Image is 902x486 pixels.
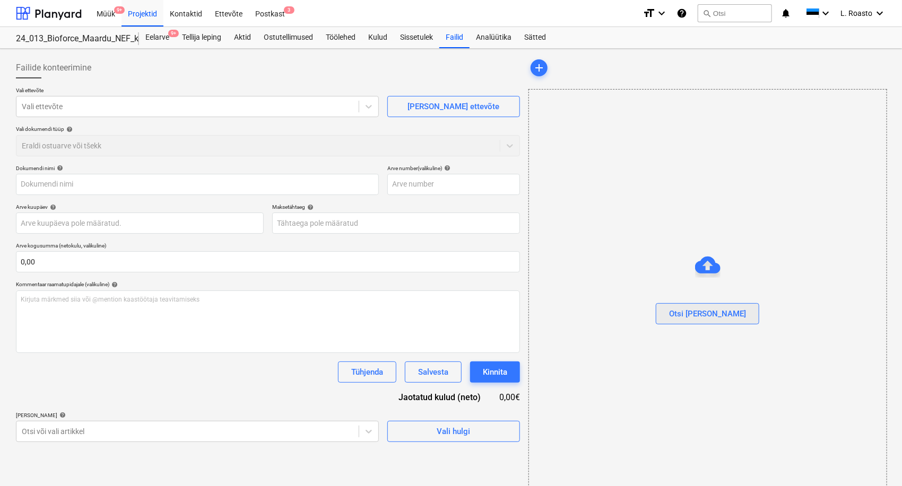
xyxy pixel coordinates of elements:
[387,165,520,172] div: Arve number (valikuline)
[16,213,264,234] input: Arve kuupäeva pole määratud.
[840,9,872,17] span: L. Roasto
[228,27,257,48] a: Aktid
[16,242,520,251] p: Arve kogusumma (netokulu, valikuline)
[677,7,687,20] i: Abikeskus
[518,27,552,48] a: Sätted
[439,27,470,48] a: Failid
[16,126,520,132] div: Vali dokumendi tüüp
[418,365,448,379] div: Salvesta
[16,281,520,288] div: Kommentaar raamatupidajale (valikuline)
[16,204,264,210] div: Arve kuupäev
[873,7,886,20] i: keyboard_arrow_down
[16,251,520,272] input: Arve kogusumma (netokulu, valikuline)
[16,165,379,172] div: Dokumendi nimi
[305,204,314,210] span: help
[168,30,179,37] span: 9+
[16,412,379,419] div: [PERSON_NAME]
[338,361,396,383] button: Tühjenda
[698,4,772,22] button: Otsi
[533,61,545,74] span: add
[351,365,383,379] div: Tühjenda
[470,27,518,48] a: Analüütika
[284,6,294,14] span: 3
[394,27,439,48] a: Sissetulek
[16,87,379,96] p: Vali ettevõte
[387,421,520,442] button: Vali hulgi
[139,27,176,48] a: Eelarve9+
[257,27,319,48] a: Ostutellimused
[382,391,498,403] div: Jaotatud kulud (neto)
[57,412,66,418] span: help
[272,204,520,210] div: Maksetähtaeg
[387,174,520,195] input: Arve number
[109,281,118,288] span: help
[16,61,91,74] span: Failide konteerimine
[470,361,520,383] button: Kinnita
[64,126,73,132] span: help
[498,391,520,403] div: 0,00€
[437,425,470,438] div: Vali hulgi
[656,303,759,324] button: Otsi [PERSON_NAME]
[387,96,520,117] button: [PERSON_NAME] ettevõte
[702,9,711,17] span: search
[407,100,499,113] div: [PERSON_NAME] ettevõte
[16,174,379,195] input: Dokumendi nimi
[442,165,450,171] span: help
[643,7,655,20] i: format_size
[405,361,462,383] button: Salvesta
[176,27,228,48] a: Tellija leping
[48,204,56,210] span: help
[319,27,362,48] a: Töölehed
[55,165,63,171] span: help
[272,213,520,234] input: Tähtaega pole määratud
[362,27,394,48] a: Kulud
[483,365,507,379] div: Kinnita
[655,7,668,20] i: keyboard_arrow_down
[16,33,126,45] div: 24_013_Bioforce_Maardu_NEF_konteiner ja mahalaadimispostid
[139,27,176,48] div: Eelarve
[669,307,746,321] div: Otsi [PERSON_NAME]
[780,7,791,20] i: notifications
[114,6,125,14] span: 9+
[819,7,832,20] i: keyboard_arrow_down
